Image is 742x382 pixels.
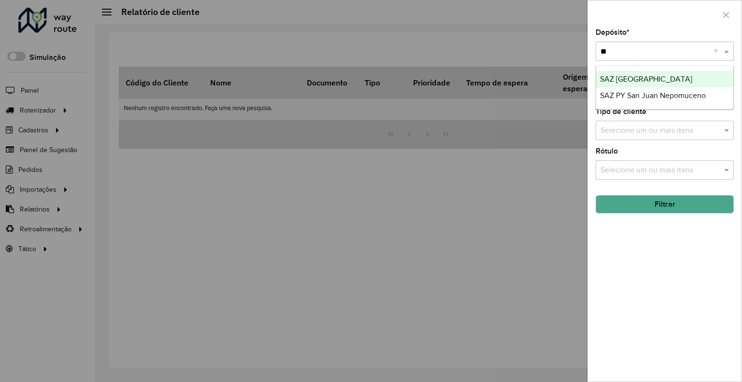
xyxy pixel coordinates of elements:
[596,195,734,213] button: Filtrar
[600,91,706,99] span: SAZ PY San Juan Nepomuceno
[596,27,629,38] label: Depósito
[596,66,734,110] ng-dropdown-panel: Options list
[600,75,692,83] span: SAZ [GEOGRAPHIC_DATA]
[713,45,722,57] span: Clear all
[596,106,646,117] label: Tipo de cliente
[596,145,618,157] label: Rótulo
